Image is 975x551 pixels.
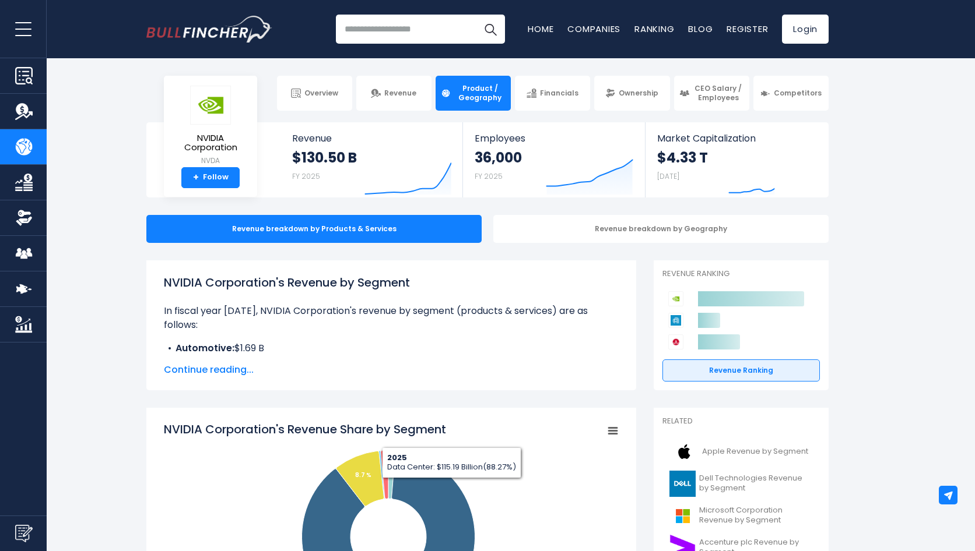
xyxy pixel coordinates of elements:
[463,122,644,197] a: Employees 36,000 FY 2025
[668,313,683,328] img: Applied Materials competitors logo
[528,23,553,35] a: Home
[693,84,744,102] span: CEO Salary / Employees
[164,274,619,291] h1: NVIDIA Corporation's Revenue by Segment
[164,363,619,377] span: Continue reading...
[727,23,768,35] a: Register
[146,16,272,43] img: Bullfincher logo
[668,334,683,349] img: Broadcom competitors logo
[669,471,696,497] img: DELL logo
[164,304,619,332] p: In fiscal year [DATE], NVIDIA Corporation's revenue by segment (products & services) are as follows:
[355,471,371,479] tspan: 8.7 %
[657,171,679,181] small: [DATE]
[436,76,511,111] a: Product / Geography
[699,506,813,525] span: Microsoft Corporation Revenue by Segment
[292,133,451,144] span: Revenue
[674,76,749,111] a: CEO Salary / Employees
[782,15,829,44] a: Login
[173,133,248,153] span: NVIDIA Corporation
[688,23,713,35] a: Blog
[662,436,820,468] a: Apple Revenue by Segment
[356,76,432,111] a: Revenue
[662,468,820,500] a: Dell Technologies Revenue by Segment
[702,447,808,457] span: Apple Revenue by Segment
[304,89,338,98] span: Overview
[657,149,708,167] strong: $4.33 T
[669,439,699,465] img: AAPL logo
[475,171,503,181] small: FY 2025
[567,23,620,35] a: Companies
[493,215,829,243] div: Revenue breakdown by Geography
[384,466,398,475] tspan: 1.3 %
[662,416,820,426] p: Related
[662,500,820,532] a: Microsoft Corporation Revenue by Segment
[173,85,248,167] a: NVIDIA Corporation NVDA
[146,215,482,243] div: Revenue breakdown by Products & Services
[657,133,816,144] span: Market Capitalization
[646,122,827,197] a: Market Capitalization $4.33 T [DATE]
[475,133,633,144] span: Employees
[753,76,829,111] a: Competitors
[540,89,578,98] span: Financials
[454,84,506,102] span: Product / Geography
[164,341,619,355] li: $1.69 B
[699,474,813,493] span: Dell Technologies Revenue by Segment
[193,172,199,183] strong: +
[662,359,820,382] a: Revenue Ranking
[669,503,696,529] img: MSFT logo
[619,89,658,98] span: Ownership
[176,341,234,355] b: Automotive:
[475,149,522,167] strong: 36,000
[668,291,683,306] img: NVIDIA Corporation competitors logo
[384,89,416,98] span: Revenue
[280,122,463,197] a: Revenue $130.50 B FY 2025
[774,89,822,98] span: Competitors
[15,209,33,227] img: Ownership
[181,167,240,188] a: +Follow
[476,15,505,44] button: Search
[146,16,272,43] a: Go to homepage
[292,149,357,167] strong: $130.50 B
[164,421,446,437] tspan: NVIDIA Corporation's Revenue Share by Segment
[594,76,669,111] a: Ownership
[292,171,320,181] small: FY 2025
[277,76,352,111] a: Overview
[173,156,248,166] small: NVDA
[515,76,590,111] a: Financials
[634,23,674,35] a: Ranking
[662,269,820,279] p: Revenue Ranking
